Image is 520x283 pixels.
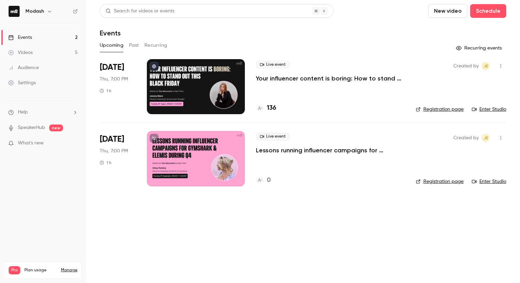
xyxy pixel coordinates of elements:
div: 1 h [100,160,111,165]
div: Aug 28 Thu, 7:00 PM (Europe/London) [100,59,136,114]
div: 1 h [100,88,111,94]
a: SpeakerHub [18,124,45,131]
div: Sep 18 Thu, 7:00 PM (Europe/London) [100,131,136,186]
h6: Modash [25,8,44,15]
a: Registration page [416,178,464,185]
span: Help [18,109,28,116]
span: [DATE] [100,62,124,73]
button: Schedule [470,4,506,18]
span: Created by [453,62,479,70]
li: help-dropdown-opener [8,109,78,116]
button: Recurring [144,40,167,51]
span: new [49,124,63,131]
span: Plan usage [24,268,57,273]
a: 0 [256,176,271,185]
a: 136 [256,104,276,113]
div: Audience [8,64,39,71]
div: Events [8,34,32,41]
img: Modash [9,6,20,17]
button: Past [129,40,139,51]
button: New video [428,4,467,18]
span: JE [484,62,488,70]
div: Settings [8,79,36,86]
button: Upcoming [100,40,123,51]
a: Registration page [416,106,464,113]
span: [DATE] [100,134,124,145]
span: Jack Eaton [481,134,490,142]
h4: 136 [267,104,276,113]
span: Pro [9,266,20,274]
a: Lessons running influencer campaigns for Gymshark & Elemis during Q4 [256,146,405,154]
span: Live event [256,132,290,141]
span: Thu, 7:00 PM [100,76,128,83]
span: Live event [256,61,290,69]
h4: 0 [267,176,271,185]
span: JE [484,134,488,142]
a: Your influencer content is boring: How to stand out this [DATE][DATE] [256,74,405,83]
div: Search for videos or events [106,8,174,15]
h1: Events [100,29,121,37]
span: Thu, 7:00 PM [100,148,128,154]
span: What's new [18,140,44,147]
span: Jack Eaton [481,62,490,70]
a: Enter Studio [472,178,506,185]
div: Videos [8,49,33,56]
span: Created by [453,134,479,142]
a: Enter Studio [472,106,506,113]
a: Manage [61,268,77,273]
button: Recurring events [453,43,506,54]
